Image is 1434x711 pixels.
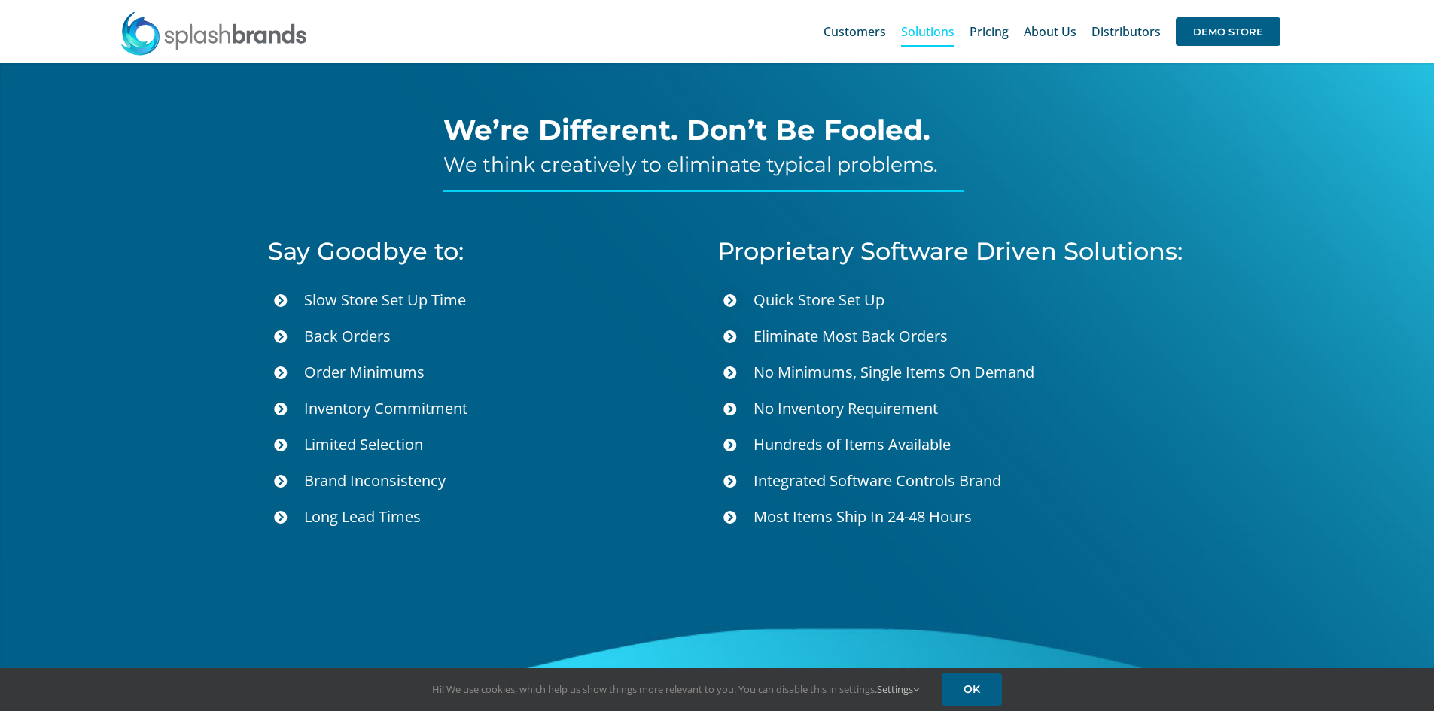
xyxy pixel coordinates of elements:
span: Say Goodbye to: [268,236,464,266]
a: DEMO STORE [1176,8,1280,56]
span: Slow Store Set Up Time [304,290,466,310]
span: About Us [1024,26,1076,38]
span: Quick Store Set Up [754,290,884,310]
span: Hi! We use cookies, which help us show things more relevant to you. You can disable this in setti... [432,682,919,696]
span: Solutions [901,26,954,38]
a: Customers [824,8,886,56]
img: SplashBrands.com Logo [120,11,308,56]
span: Limited Selection [304,434,423,454]
span: DEMO STORE [1176,17,1280,46]
nav: Main Menu Sticky [824,8,1280,56]
span: We’re Different. Don’t Be Fooled. [443,113,930,147]
span: No Inventory Requirement [754,398,938,418]
span: Hundreds of Items Available [754,434,951,454]
a: Pricing [970,8,1009,56]
span: Most Items Ship In 24-48 Hours [754,506,972,527]
span: Distributors [1091,26,1161,38]
span: Proprietary Software Driven Solutions: [717,236,1183,266]
a: Distributors [1091,8,1161,56]
span: Eliminate Most Back Orders [754,326,948,346]
span: Pricing [970,26,1009,38]
span: Integrated Software Controls Brand [754,470,1001,491]
a: Settings [877,682,919,696]
span: Order Minimums [304,362,425,382]
span: Inventory Commitment [304,398,467,418]
span: Brand Inconsistency [304,470,446,491]
span: Back Orders [304,326,391,346]
span: No Minimums, Single Items On Demand [754,362,1034,382]
span: We think creatively to eliminate typical problems. [443,152,938,177]
a: OK [942,673,1002,706]
span: Customers [824,26,886,38]
span: Long Lead Times [304,506,421,527]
